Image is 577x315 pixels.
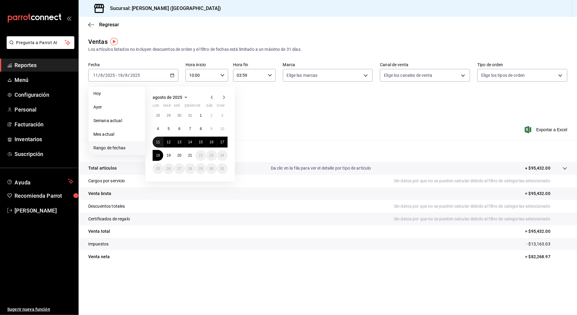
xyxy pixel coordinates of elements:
[177,167,181,171] abbr: 27 de agosto de 2025
[110,38,118,45] img: Tooltip marker
[271,165,371,171] p: Da clic en la fila para ver el detalle por tipo de artículo
[394,178,567,184] p: Sin datos por que no se pueden calcular debido al filtro de categorías seleccionado
[153,137,163,148] button: 11 de agosto de 2025
[88,190,111,197] p: Venta bruta
[188,153,192,157] abbr: 21 de agosto de 2025
[209,153,213,157] abbr: 23 de agosto de 2025
[93,90,140,97] span: Hoy
[163,104,170,110] abbr: martes
[88,148,567,155] p: Resumen
[209,167,213,171] abbr: 30 de agosto de 2025
[15,150,73,158] span: Suscripción
[128,73,130,78] span: /
[88,228,110,235] p: Venta total
[196,137,206,148] button: 15 de agosto de 2025
[177,113,181,118] abbr: 30 de julio de 2025
[283,63,373,67] label: Marca
[185,150,195,161] button: 21 de agosto de 2025
[153,95,182,100] span: agosto de 2025
[105,73,115,78] input: ----
[15,135,73,143] span: Inventarios
[4,44,74,50] a: Pregunta a Parrot AI
[188,167,192,171] abbr: 28 de agosto de 2025
[98,73,100,78] span: /
[153,104,159,110] abbr: lunes
[217,104,225,110] abbr: domingo
[153,150,163,161] button: 18 de agosto de 2025
[88,37,108,46] div: Ventas
[156,167,160,171] abbr: 25 de agosto de 2025
[93,131,140,138] span: Mes actual
[199,140,203,144] abbr: 15 de agosto de 2025
[206,163,217,174] button: 30 de agosto de 2025
[15,178,66,185] span: Ayuda
[167,153,170,157] abbr: 19 de agosto de 2025
[220,140,224,144] abbr: 17 de agosto de 2025
[526,126,567,133] button: Exportar a Excel
[88,203,125,209] p: Descuentos totales
[88,216,130,222] p: Certificados de regalo
[15,120,73,128] span: Facturación
[220,167,224,171] abbr: 31 de agosto de 2025
[66,16,71,21] button: open_drawer_menu
[525,228,567,235] p: = $95,432.00
[167,140,170,144] abbr: 12 de agosto de 2025
[103,73,105,78] span: /
[200,127,202,131] abbr: 8 de agosto de 2025
[394,203,567,209] p: Sin datos por que no se pueden calcular debido al filtro de categorías seleccionado
[526,241,567,247] p: - $13,163.03
[157,127,159,131] abbr: 4 de agosto de 2025
[156,113,160,118] abbr: 28 de julio de 2025
[15,206,73,215] span: [PERSON_NAME]
[93,145,140,151] span: Rango de fechas
[88,46,567,53] div: Los artículos listados no incluyen descuentos de orden y el filtro de fechas está limitado a un m...
[163,150,174,161] button: 19 de agosto de 2025
[153,123,163,134] button: 4 de agosto de 2025
[477,63,567,67] label: Tipo de orden
[105,5,221,12] h3: Sucursal: [PERSON_NAME] ([GEOGRAPHIC_DATA])
[196,104,200,110] abbr: viernes
[167,167,170,171] abbr: 26 de agosto de 2025
[221,113,223,118] abbr: 3 de agosto de 2025
[200,113,202,118] abbr: 1 de agosto de 2025
[174,163,185,174] button: 27 de agosto de 2025
[123,73,125,78] span: /
[206,150,217,161] button: 23 de agosto de 2025
[525,165,550,171] p: + $95,432.00
[196,150,206,161] button: 22 de agosto de 2025
[15,192,73,200] span: Recomienda Parrot
[185,163,195,174] button: 28 de agosto de 2025
[174,104,180,110] abbr: miércoles
[88,241,109,247] p: Impuestos
[196,110,206,121] button: 1 de agosto de 2025
[93,73,98,78] input: --
[188,113,192,118] abbr: 31 de julio de 2025
[217,137,228,148] button: 17 de agosto de 2025
[188,140,192,144] abbr: 14 de agosto de 2025
[167,113,170,118] abbr: 29 de julio de 2025
[156,153,160,157] abbr: 18 de agosto de 2025
[220,127,224,131] abbr: 10 de agosto de 2025
[15,61,73,69] span: Reportes
[206,110,217,121] button: 2 de agosto de 2025
[525,254,567,260] p: = $82,268.97
[130,73,140,78] input: ----
[7,306,73,313] span: Sugerir nueva función
[206,123,217,134] button: 9 de agosto de 2025
[15,91,73,99] span: Configuración
[163,110,174,121] button: 29 de julio de 2025
[7,36,74,49] button: Pregunta a Parrot AI
[15,106,73,114] span: Personal
[217,123,228,134] button: 10 de agosto de 2025
[185,123,195,134] button: 7 de agosto de 2025
[88,165,117,171] p: Total artículos
[88,22,119,28] button: Regresar
[100,73,103,78] input: --
[199,167,203,171] abbr: 29 de agosto de 2025
[380,63,470,67] label: Canal de venta
[217,150,228,161] button: 24 de agosto de 2025
[233,63,276,67] label: Hora fin
[394,216,567,222] p: Sin datos por que no se pueden calcular debido al filtro de categorías seleccionado
[185,104,220,110] abbr: jueves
